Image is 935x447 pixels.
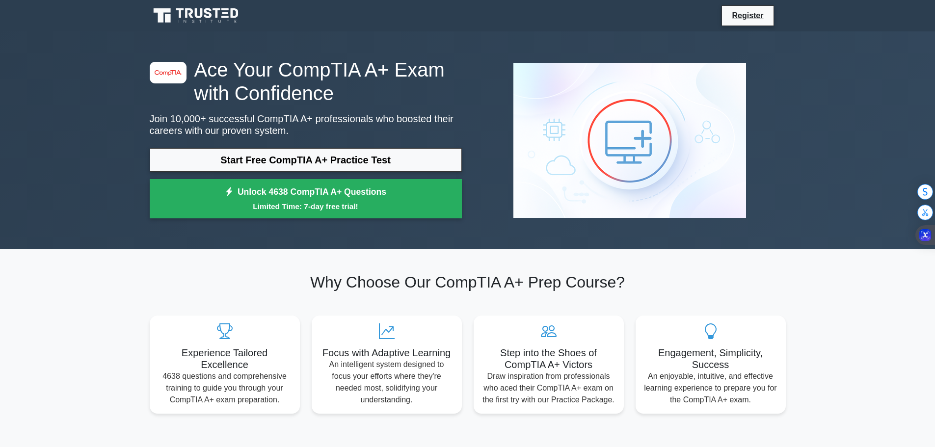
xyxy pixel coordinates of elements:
p: Draw inspiration from professionals who aced their CompTIA A+ exam on the first try with our Prac... [481,370,616,406]
h2: Why Choose Our CompTIA A+ Prep Course? [150,273,786,291]
h5: Experience Tailored Excellence [158,347,292,370]
p: Join 10,000+ successful CompTIA A+ professionals who boosted their careers with our proven system. [150,113,462,136]
h5: Focus with Adaptive Learning [320,347,454,359]
h1: Ace Your CompTIA A+ Exam with Confidence [150,58,462,105]
small: Limited Time: 7-day free trial! [162,201,450,212]
h5: Step into the Shoes of CompTIA A+ Victors [481,347,616,370]
p: 4638 questions and comprehensive training to guide you through your CompTIA A+ exam preparation. [158,370,292,406]
a: Start Free CompTIA A+ Practice Test [150,148,462,172]
p: An enjoyable, intuitive, and effective learning experience to prepare you for the CompTIA A+ exam. [643,370,778,406]
h5: Engagement, Simplicity, Success [643,347,778,370]
img: CompTIA A+ Preview [506,55,754,226]
a: Unlock 4638 CompTIA A+ QuestionsLimited Time: 7-day free trial! [150,179,462,218]
a: Register [726,9,769,22]
p: An intelligent system designed to focus your efforts where they're needed most, solidifying your ... [320,359,454,406]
